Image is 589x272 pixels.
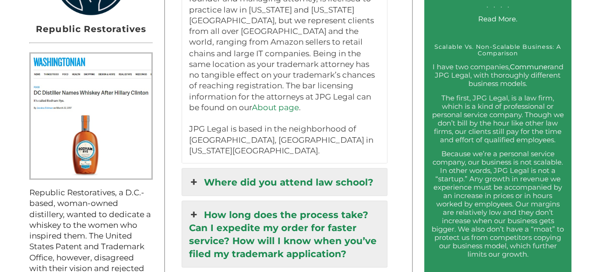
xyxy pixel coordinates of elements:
a: How long does the process take? Can I expedite my order for faster service? How will I know when ... [182,201,387,267]
h2: Republic Restoratives [29,22,153,37]
p: The first, JPG Legal, is a law firm, which is a kind of professional or personal service company.... [430,93,565,144]
a: Where did you attend law school? [182,168,387,195]
a: Read More. [478,14,517,23]
p: I have two companies, and JPG Legal, with thoroughly different business models. [430,62,565,87]
a: Scalable Vs. Non-Scalable Business: A Comparison [434,43,561,56]
a: About page [252,102,299,112]
img: Rodham Rye People Screenshot [29,52,153,179]
a: Communer [509,62,549,71]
